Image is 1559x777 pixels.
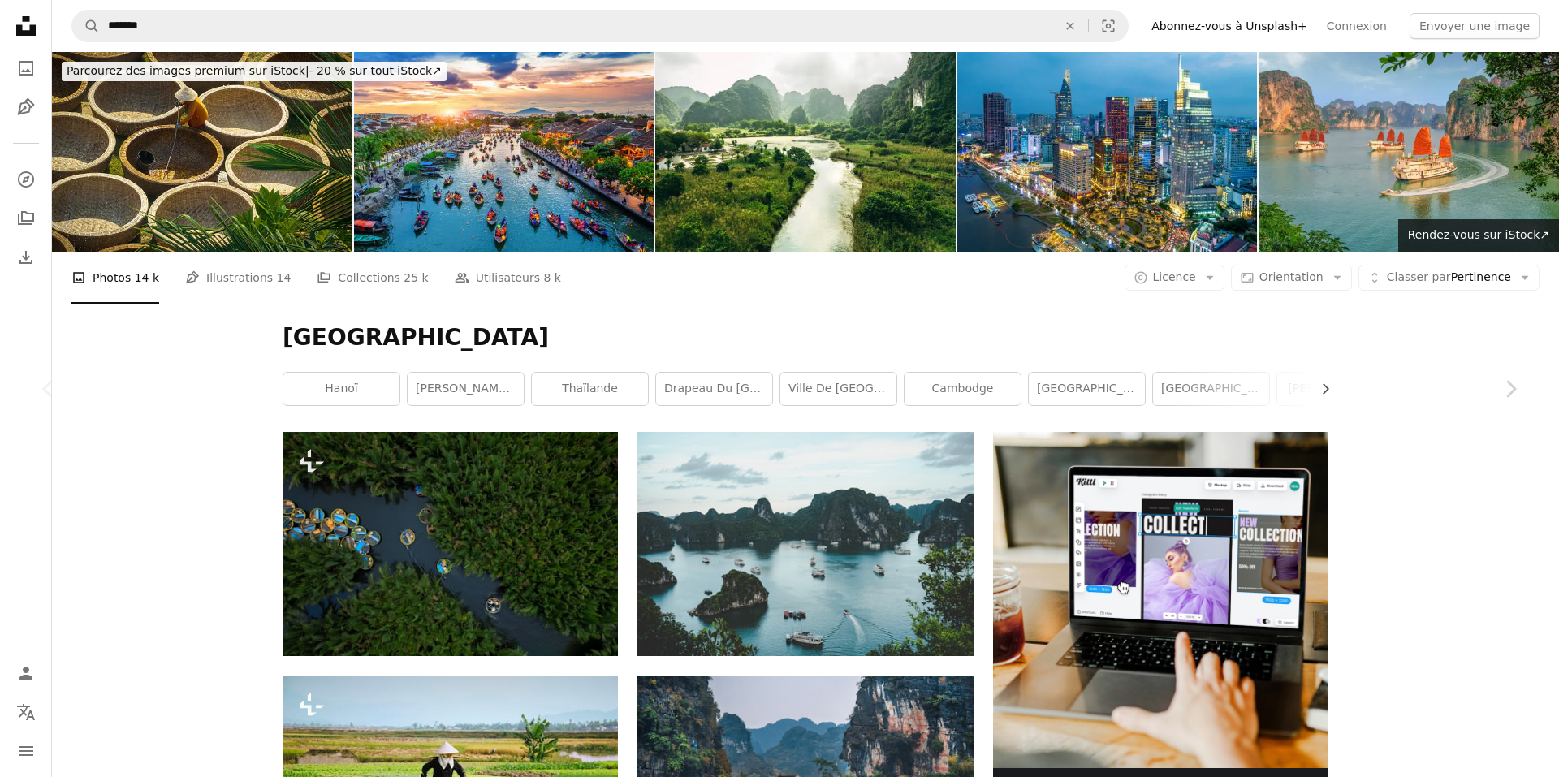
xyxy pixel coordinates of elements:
button: faire défiler la liste vers la droite [1311,373,1328,405]
a: [GEOGRAPHIC_DATA] [1153,373,1269,405]
img: View Of Boats In Lake Against Sky [1259,52,1559,252]
span: Orientation [1259,270,1324,283]
img: Vue de dessus sur Tam Coc avec des formations karstiques, province de Ninh Binh, Vietnam [655,52,956,252]
a: Connexion / S’inscrire [10,657,42,689]
span: 25 k [404,269,428,287]
span: Classer par [1387,270,1451,283]
a: Collections 25 k [317,252,428,304]
img: Photographie en plongée de bateaux sur l’eau près d’une colline pendant la journée [637,432,973,655]
span: Pertinence [1387,270,1511,286]
a: Rendez-vous sur iStock↗ [1398,219,1559,252]
a: Parcourez des images premium sur iStock|- 20 % sur tout iStock↗ [52,52,456,91]
a: Illustrations [10,91,42,123]
a: [PERSON_NAME]-Ville [408,373,524,405]
a: Ville de [GEOGRAPHIC_DATA] [780,373,896,405]
img: Une rivière qui coule à travers une forêt verdoyante [283,432,618,655]
img: Ho Chi Minh City in Vietnam at night [957,52,1258,252]
a: [GEOGRAPHIC_DATA] [1029,373,1145,405]
button: Rechercher sur Unsplash [72,11,100,41]
img: Aerial view of Hoi An ancient town at twilight, Vietnam. [354,52,654,252]
button: Effacer [1052,11,1088,41]
span: 8 k [544,269,561,287]
a: Utilisateurs 8 k [455,252,561,304]
a: Photos [10,52,42,84]
a: Hanoï [283,373,399,405]
a: Drapeau du [GEOGRAPHIC_DATA] [656,373,772,405]
span: 14 [277,269,292,287]
img: Making basket boats in Phu Yen [52,52,352,252]
a: Collections [10,202,42,235]
button: Orientation [1231,265,1352,291]
form: Rechercher des visuels sur tout le site [71,10,1129,42]
button: Classer parPertinence [1358,265,1540,291]
a: Photographie en plongée de bateaux sur l’eau près d’une colline pendant la journée [637,537,973,551]
button: Menu [10,735,42,767]
button: Envoyer une image [1410,13,1540,39]
a: Illustrations 14 [185,252,291,304]
a: Thaïlande [532,373,648,405]
span: Parcourez des images premium sur iStock | [67,64,309,77]
a: Suivant [1462,311,1559,467]
a: Connexion [1317,13,1397,39]
a: Historique de téléchargement [10,241,42,274]
img: file-1719664959749-d56c4ff96871image [993,432,1328,767]
span: Licence [1153,270,1196,283]
button: Licence [1125,265,1224,291]
a: Explorer [10,163,42,196]
span: - 20 % sur tout iStock ↗ [67,64,442,77]
a: Abonnez-vous à Unsplash+ [1142,13,1317,39]
button: Recherche de visuels [1089,11,1128,41]
a: Une rivière qui coule à travers une forêt verdoyante [283,537,618,551]
a: [PERSON_NAME] [1277,373,1393,405]
span: Rendez-vous sur iStock ↗ [1408,228,1549,241]
a: Cambodge [905,373,1021,405]
button: Langue [10,696,42,728]
h1: [GEOGRAPHIC_DATA] [283,323,1328,352]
